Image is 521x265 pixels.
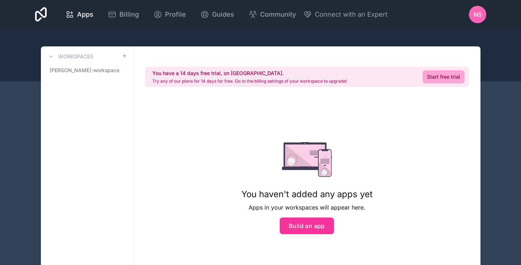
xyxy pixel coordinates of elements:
a: [PERSON_NAME]-workspace [47,64,127,77]
span: Apps [77,9,93,20]
a: Start free trial [423,70,465,83]
h2: You have a 14 days free trial, on [GEOGRAPHIC_DATA]. [152,70,347,77]
h3: Workspaces [58,53,93,60]
a: Profile [148,7,192,22]
h1: You haven't added any apps yet [241,189,373,200]
span: Billing [119,9,139,20]
img: empty state [282,142,332,177]
a: Guides [195,7,240,22]
span: Community [260,9,296,20]
button: Build an app [280,218,334,234]
a: Apps [60,7,99,22]
a: Billing [102,7,145,22]
span: Guides [212,9,234,20]
button: Connect with an Expert [303,9,387,20]
p: Try any of our plans for 14 days for free. Go to the billing settings of your workspace to upgrade! [152,78,347,84]
p: Apps in your workspaces will appear here. [241,203,373,212]
a: Community [243,7,302,22]
span: Profile [165,9,186,20]
a: Workspaces [47,52,93,61]
span: NS [474,10,482,19]
span: [PERSON_NAME]-workspace [50,67,119,74]
span: Connect with an Expert [315,9,387,20]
